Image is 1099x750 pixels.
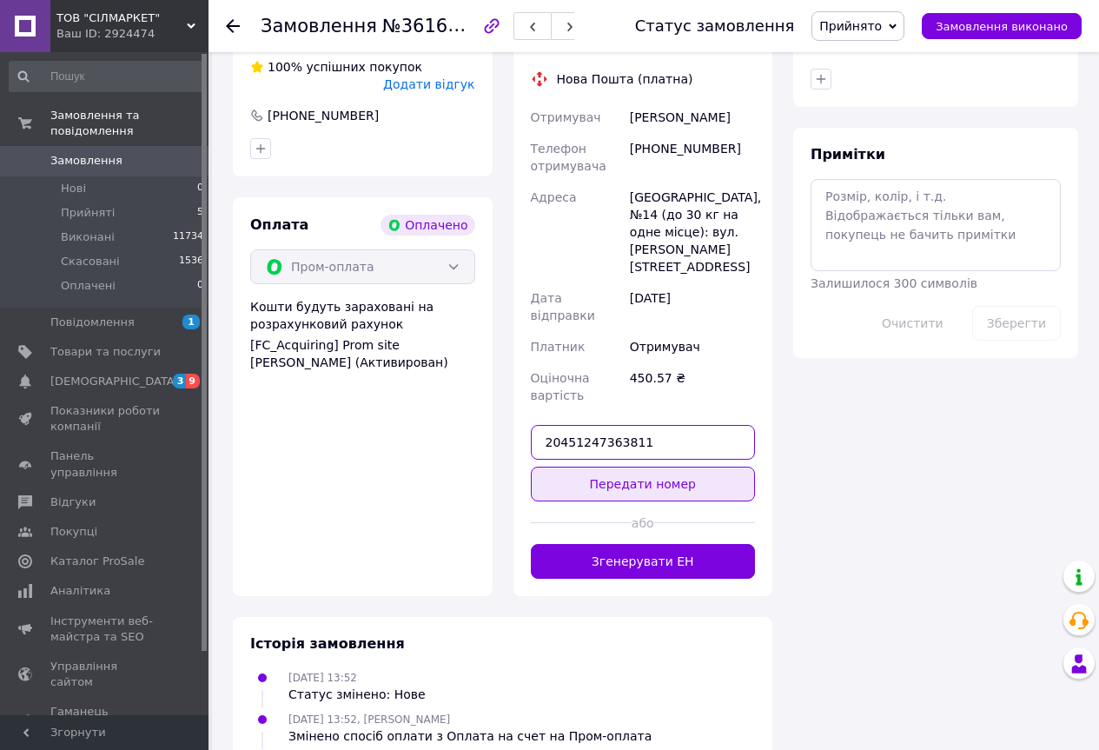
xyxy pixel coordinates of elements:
span: Панель управління [50,448,161,480]
span: Особисті нотатки, які бачите лише ви. З їх допомогою можна фільтрувати замовлення [811,4,1058,53]
span: 3 [173,374,187,388]
input: Пошук [9,61,205,92]
span: 5 [197,205,203,221]
span: або [632,514,654,532]
span: 9 [186,374,200,388]
div: 450.57 ₴ [626,362,758,411]
div: Змінено спосіб оплати з Оплата на счет на Пром-оплата [288,727,652,745]
span: Аналітика [50,583,110,599]
div: [GEOGRAPHIC_DATA], №14 (до 30 кг на одне місце): вул. [PERSON_NAME][STREET_ADDRESS] [626,182,758,282]
span: Прийнято [819,19,882,33]
button: Передати номер [531,467,756,501]
span: Скасовані [61,254,120,269]
div: [FC_Acquiring] Prom site [PERSON_NAME] (Активирован) [250,336,475,371]
span: 0 [197,278,203,294]
input: Номер експрес-накладної [531,425,756,460]
span: 0 [197,181,203,196]
span: Прийняті [61,205,115,221]
span: 11734 [173,229,203,245]
span: Замовлення та повідомлення [50,108,209,139]
span: Примітки [811,146,885,163]
span: Оціночна вартість [531,371,590,402]
div: Ваш ID: 2924474 [56,26,209,42]
span: Телефон отримувача [531,142,606,173]
span: Залишилося 300 символів [811,276,977,290]
span: Адреса [531,190,577,204]
span: Виконані [61,229,115,245]
span: Повідомлення [50,315,135,330]
span: Управління сайтом [50,659,161,690]
div: [PHONE_NUMBER] [626,133,758,182]
span: Відгуки [50,494,96,510]
span: Оплата [250,216,308,233]
span: 1 [182,315,200,329]
span: №361613394 [382,15,506,37]
span: Замовлення [50,153,122,169]
div: Статус змінено: Нове [288,686,426,703]
button: Згенерувати ЕН [531,544,756,579]
span: Замовлення [261,16,377,37]
div: Повернутися назад [226,17,240,35]
div: Оплачено [381,215,474,236]
span: Інструменти веб-майстра та SEO [50,614,161,645]
span: ТОВ "СІЛМАРКЕТ" [56,10,187,26]
span: [DEMOGRAPHIC_DATA] [50,374,179,389]
div: Отримувач [626,331,758,362]
span: Каталог ProSale [50,554,144,569]
span: Додати відгук [383,77,474,91]
span: [DATE] 13:52 [288,672,357,684]
span: Оплачені [61,278,116,294]
span: 1536 [179,254,203,269]
span: Товари та послуги [50,344,161,360]
span: Покупці [50,524,97,540]
span: Історія замовлення [250,635,405,652]
span: Отримувач [531,110,601,124]
div: [PERSON_NAME] [626,102,758,133]
div: Статус замовлення [635,17,795,35]
span: Дата відправки [531,291,595,322]
div: [PHONE_NUMBER] [266,107,381,124]
span: Гаманець компанії [50,704,161,735]
span: 100% [268,60,302,74]
div: успішних покупок [250,58,422,76]
span: Показники роботи компанії [50,403,161,435]
div: Кошти будуть зараховані на розрахунковий рахунок [250,298,475,371]
div: Нова Пошта (платна) [553,70,698,88]
span: Замовлення виконано [936,20,1068,33]
span: Нові [61,181,86,196]
span: Платник [531,340,586,354]
div: [DATE] [626,282,758,331]
button: Замовлення виконано [922,13,1082,39]
span: [DATE] 13:52, [PERSON_NAME] [288,713,450,726]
